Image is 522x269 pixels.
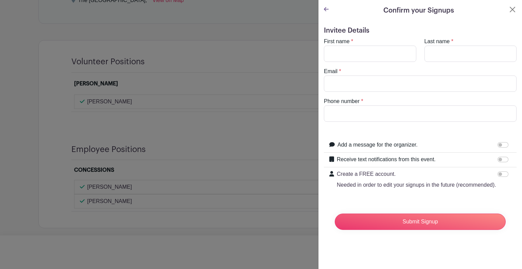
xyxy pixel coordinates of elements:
[324,67,337,75] label: Email
[324,27,517,35] h5: Invitee Details
[337,181,496,189] p: Needed in order to edit your signups in the future (recommended).
[424,37,450,46] label: Last name
[335,214,506,230] input: Submit Signup
[324,37,350,46] label: First name
[508,5,517,14] button: Close
[337,170,496,178] p: Create a FREE account.
[383,5,454,16] h5: Confirm your Signups
[337,141,418,149] label: Add a message for the organizer.
[324,97,360,105] label: Phone number
[337,155,436,164] label: Receive text notifications from this event.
